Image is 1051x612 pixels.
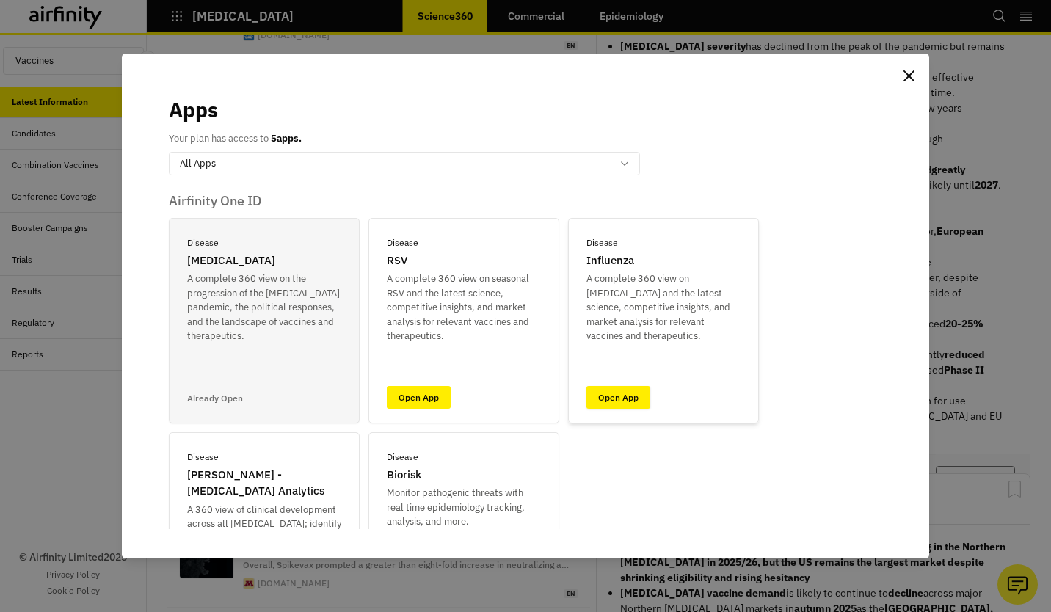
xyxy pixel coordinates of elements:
[586,252,634,269] p: Influenza
[897,64,920,87] button: Close
[387,272,541,343] p: A complete 360 view on seasonal RSV and the latest science, competitive insights, and market anal...
[187,272,341,343] p: A complete 360 view on the progression of the [MEDICAL_DATA] pandemic, the political responses, a...
[187,467,341,500] p: [PERSON_NAME] - [MEDICAL_DATA] Analytics
[169,95,218,125] p: Apps
[187,503,341,575] p: A 360 view of clinical development across all [MEDICAL_DATA]; identify opportunities and track ch...
[387,252,407,269] p: RSV
[187,236,219,249] p: Disease
[387,386,451,409] a: Open App
[387,451,418,464] p: Disease
[586,272,741,343] p: A complete 360 view on [MEDICAL_DATA] and the latest science, competitive insights, and market an...
[387,236,418,249] p: Disease
[169,131,302,146] p: Your plan has access to
[180,156,216,171] p: All Apps
[586,236,618,249] p: Disease
[169,193,882,209] p: Airfinity One ID
[187,252,275,269] p: [MEDICAL_DATA]
[271,132,302,145] b: 5 apps.
[586,386,650,409] a: Open App
[387,467,421,484] p: Biorisk
[187,392,243,405] p: Already Open
[187,451,219,464] p: Disease
[387,486,541,529] p: Monitor pathogenic threats with real time epidemiology tracking, analysis, and more.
